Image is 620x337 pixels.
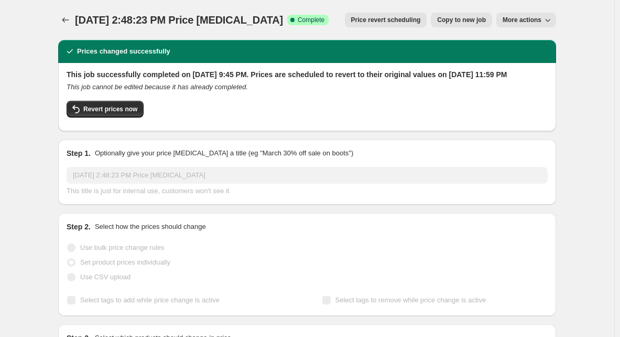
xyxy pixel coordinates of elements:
[67,148,91,159] h2: Step 1.
[431,13,492,27] button: Copy to new job
[77,46,170,57] h2: Prices changed successfully
[351,16,421,24] span: Price revert scheduling
[95,148,353,159] p: Optionally give your price [MEDICAL_DATA] a title (eg "March 30% off sale on boots")
[67,187,229,195] span: This title is just for internal use, customers won't see it
[75,14,283,26] span: [DATE] 2:48:23 PM Price [MEDICAL_DATA]
[335,296,486,304] span: Select tags to remove while price change is active
[67,101,144,118] button: Revert prices now
[95,222,206,232] p: Select how the prices should change
[80,244,164,251] span: Use bulk price change rules
[496,13,556,27] button: More actions
[345,13,427,27] button: Price revert scheduling
[67,69,548,80] h2: This job successfully completed on [DATE] 9:45 PM. Prices are scheduled to revert to their origin...
[83,105,137,113] span: Revert prices now
[67,167,548,184] input: 30% off holiday sale
[437,16,486,24] span: Copy to new job
[67,222,91,232] h2: Step 2.
[503,16,541,24] span: More actions
[80,296,220,304] span: Select tags to add while price change is active
[80,258,170,266] span: Set product prices individually
[80,273,130,281] span: Use CSV upload
[298,16,324,24] span: Complete
[58,13,73,27] button: Price change jobs
[67,83,248,91] i: This job cannot be edited because it has already completed.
